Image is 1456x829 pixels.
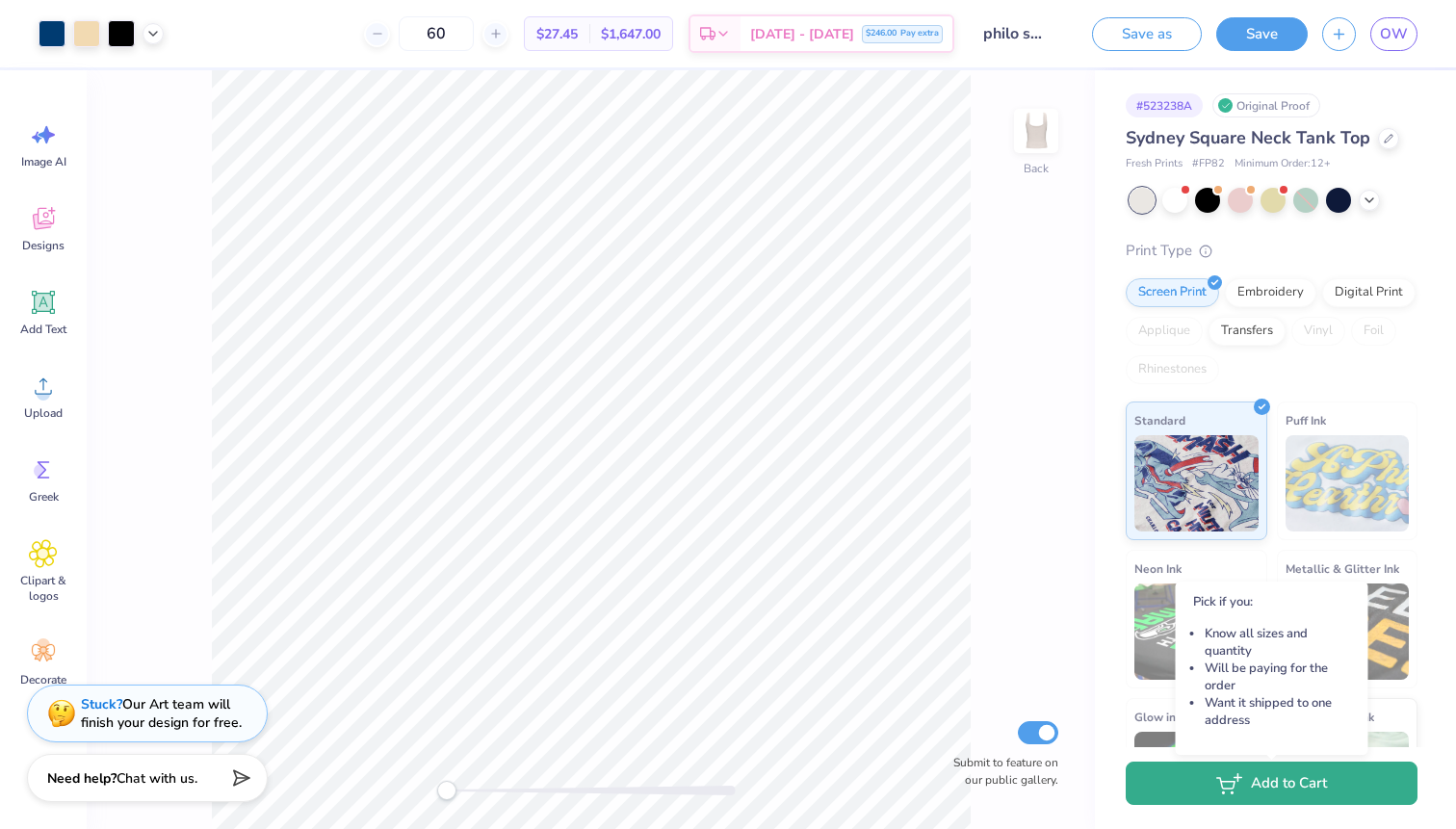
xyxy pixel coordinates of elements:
img: Glow in the Dark Ink [1134,732,1259,828]
span: Minimum Order: 12 + [1235,156,1331,172]
li: Know all sizes and quantity [1205,625,1351,660]
span: Standard [1134,410,1185,430]
button: Add to Cart [1126,762,1417,805]
img: Neon Ink [1134,583,1259,680]
li: Want it shipped to one address [1205,694,1351,729]
strong: Stuck? [81,695,122,713]
div: Our Art team will finish your design for free. [81,695,242,732]
div: Vinyl [1291,317,1345,346]
div: Print Type [1126,240,1417,262]
div: Original Proof [1212,93,1320,117]
input: – – [399,16,474,51]
div: Transfers [1209,317,1286,346]
span: Decorate [20,672,66,687]
div: Back [1024,160,1049,177]
img: Puff Ink [1286,435,1410,531]
span: Fresh Prints [1126,156,1183,172]
div: Accessibility label [437,781,456,800]
span: Puff Ink [1286,410,1326,430]
span: $246.00 [866,27,897,40]
span: Chat with us. [117,769,197,788]
span: Designs [22,238,65,253]
button: Save as [1092,17,1202,51]
span: # FP82 [1192,156,1225,172]
span: Add Text [20,322,66,337]
li: Will be paying for the order [1205,660,1351,694]
span: Clipart & logos [12,573,75,604]
a: OW [1370,17,1417,51]
div: Digital Print [1322,278,1416,307]
strong: Need help? [47,769,117,788]
span: Metallic & Glitter Ink [1286,558,1399,579]
label: Submit to feature on our public gallery. [943,754,1058,789]
img: Standard [1134,435,1259,531]
span: [DATE] - [DATE] [750,24,854,44]
span: Neon Ink [1134,558,1182,579]
input: Untitled Design [969,14,1063,53]
span: $27.45 [536,24,578,44]
div: Foil [1351,317,1396,346]
img: Back [1017,112,1055,150]
span: $1,647.00 [601,24,661,44]
span: Glow in the Dark Ink [1134,707,1244,727]
div: Embroidery [1225,278,1316,307]
div: # 523238A [1126,93,1203,117]
div: Screen Print [1126,278,1219,307]
p: Pick if you: [1193,593,1351,610]
div: Rhinestones [1126,355,1219,384]
div: Pay extra [862,25,943,43]
span: Image AI [21,154,66,169]
span: Greek [29,489,59,505]
button: Save [1216,17,1308,51]
span: Sydney Square Neck Tank Top [1126,126,1370,149]
span: OW [1380,23,1408,45]
span: Upload [24,405,63,421]
div: Applique [1126,317,1203,346]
